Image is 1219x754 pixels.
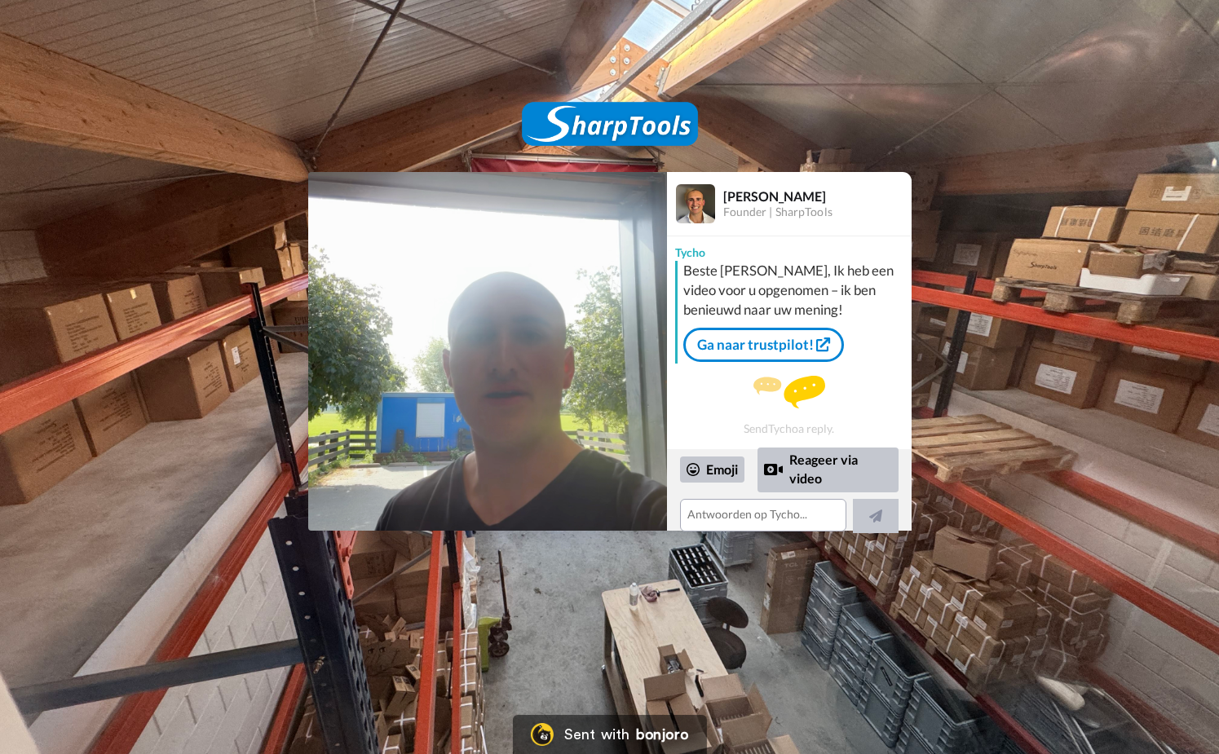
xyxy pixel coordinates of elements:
a: Ga naar trustpilot! [683,328,844,362]
div: Beste [PERSON_NAME], Ik heb een video voor u opgenomen – ik ben benieuwd naar uw mening! [683,261,908,320]
div: [PERSON_NAME] [723,188,911,204]
div: Founder | SharpTools [723,205,911,219]
img: SharpTools logo [520,100,700,148]
img: b934c9ee-ff3f-4e28-8704-9a603bc8c7a9-thumb.jpg [308,172,667,531]
div: Tycho [667,236,912,261]
div: Reply by Video [764,460,784,479]
img: message.svg [753,376,825,408]
div: Send Tycho a reply. [667,370,912,441]
div: Emoji [680,456,744,483]
img: Profile Image [676,184,715,223]
div: Reageer via video [757,448,899,492]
